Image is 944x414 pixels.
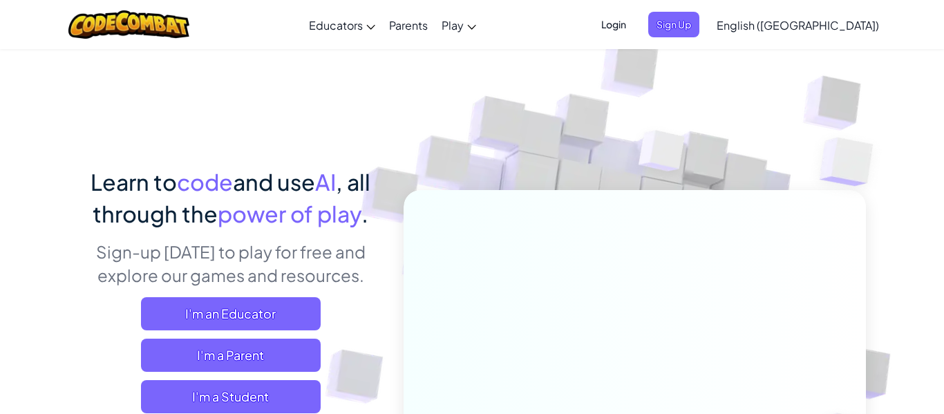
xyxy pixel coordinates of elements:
button: Sign Up [648,12,699,37]
a: Parents [382,6,435,44]
span: code [177,168,233,196]
a: I'm an Educator [141,297,321,330]
img: Overlap cubes [792,104,912,220]
a: Play [435,6,483,44]
span: and use [233,168,315,196]
span: Learn to [91,168,177,196]
img: Overlap cubes [613,103,712,206]
img: CodeCombat logo [68,10,189,39]
span: English ([GEOGRAPHIC_DATA]) [717,18,879,32]
span: . [361,200,368,227]
span: Educators [309,18,363,32]
a: I'm a Parent [141,339,321,372]
a: Educators [302,6,382,44]
p: Sign-up [DATE] to play for free and explore our games and resources. [78,240,383,287]
span: power of play [218,200,361,227]
button: I'm a Student [141,380,321,413]
a: English ([GEOGRAPHIC_DATA]) [710,6,886,44]
span: AI [315,168,336,196]
button: Login [593,12,634,37]
span: Play [442,18,464,32]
